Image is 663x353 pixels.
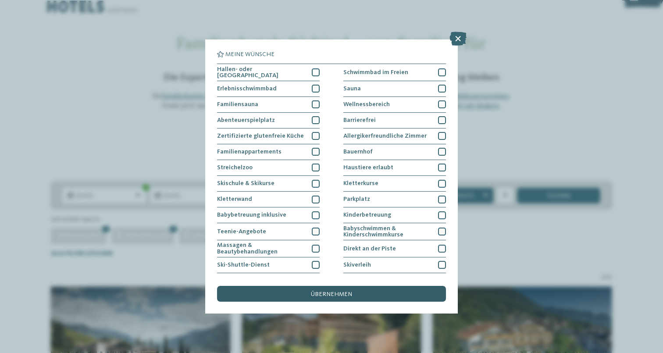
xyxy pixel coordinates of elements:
span: Babybetreuung inklusive [217,212,286,218]
span: Skiverleih [343,262,371,268]
span: Bauernhof [343,149,373,155]
span: Zertifizierte glutenfreie Küche [217,133,304,139]
span: Teenie-Angebote [217,228,266,235]
span: Direkt an der Piste [343,246,396,252]
span: Barrierefrei [343,117,376,123]
span: Massagen & Beautybehandlungen [217,242,306,255]
span: Haustiere erlaubt [343,164,393,171]
span: Skischule & Skikurse [217,180,274,186]
span: Ski-Shuttle-Dienst [217,262,270,268]
span: Familienappartements [217,149,282,155]
span: Parkplatz [343,196,370,202]
span: Sauna [343,86,361,92]
span: Meine Wünsche [225,51,274,57]
span: Allergikerfreundliche Zimmer [343,133,427,139]
span: Schwimmbad im Freien [343,69,408,75]
span: Kletterkurse [343,180,378,186]
span: Kinderbetreuung [343,212,391,218]
span: Streichelzoo [217,164,253,171]
span: Babyschwimmen & Kinderschwimmkurse [343,225,432,238]
span: Erlebnisschwimmbad [217,86,277,92]
span: Wellnessbereich [343,101,390,107]
span: Hallen- oder [GEOGRAPHIC_DATA] [217,66,306,79]
span: Kletterwand [217,196,252,202]
span: Abenteuerspielplatz [217,117,275,123]
span: übernehmen [311,291,352,297]
span: Familiensauna [217,101,258,107]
